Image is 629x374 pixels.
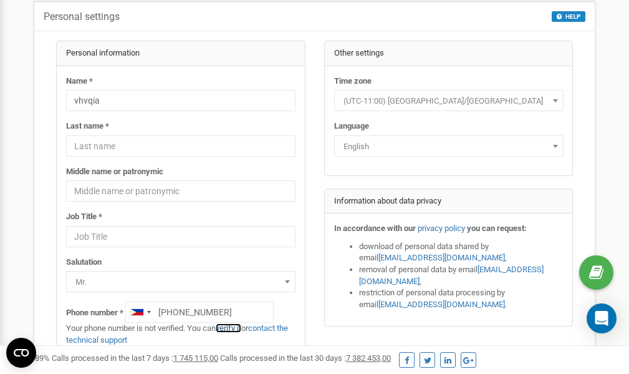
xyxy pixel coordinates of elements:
[216,323,241,333] a: verify it
[66,271,295,292] span: Mr.
[339,92,559,110] span: (UTC-11:00) Pacific/Midway
[57,41,305,66] div: Personal information
[66,323,295,346] p: Your phone number is not verified. You can or
[66,90,295,111] input: Name
[552,11,585,22] button: HELP
[467,224,527,233] strong: you can request:
[126,302,155,322] div: Telephone country code
[359,265,544,286] a: [EMAIL_ADDRESS][DOMAIN_NAME]
[325,189,573,214] div: Information about data privacy
[334,76,372,87] label: Time zone
[334,224,416,233] strong: In accordance with our
[334,121,369,132] label: Language
[6,338,36,368] button: Open CMP widget
[66,211,102,223] label: Job Title *
[378,300,505,309] a: [EMAIL_ADDRESS][DOMAIN_NAME]
[587,303,617,333] div: Open Intercom Messenger
[339,138,559,155] span: English
[346,353,391,363] u: 7 382 453,00
[359,264,564,287] li: removal of personal data by email ,
[334,90,564,111] span: (UTC-11:00) Pacific/Midway
[359,287,564,310] li: restriction of personal data processing by email .
[66,166,163,178] label: Middle name or patronymic
[359,241,564,264] li: download of personal data shared by email ,
[70,273,291,291] span: Mr.
[44,11,120,22] h5: Personal settings
[325,41,573,66] div: Other settings
[66,226,295,247] input: Job Title
[125,302,274,323] input: +1-800-555-55-55
[66,76,93,87] label: Name *
[66,135,295,157] input: Last name
[173,353,218,363] u: 1 745 115,00
[418,224,465,233] a: privacy policy
[66,323,288,345] a: contact the technical support
[220,353,391,363] span: Calls processed in the last 30 days :
[66,121,109,132] label: Last name *
[66,180,295,202] input: Middle name or patronymic
[334,135,564,157] span: English
[66,257,102,268] label: Salutation
[52,353,218,363] span: Calls processed in the last 7 days :
[378,253,505,262] a: [EMAIL_ADDRESS][DOMAIN_NAME]
[66,307,123,319] label: Phone number *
